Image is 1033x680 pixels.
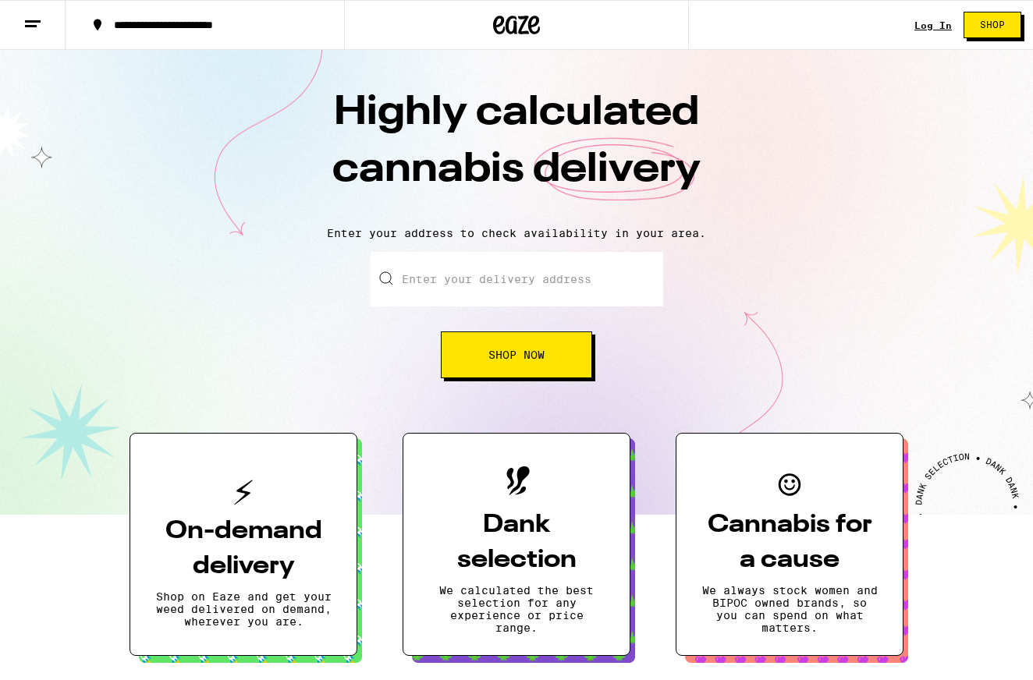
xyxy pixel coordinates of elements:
button: Cannabis for a causeWe always stock women and BIPOC owned brands, so you can spend on what matters. [676,433,903,656]
h1: Highly calculated cannabis delivery [243,85,790,214]
p: Shop on Eaze and get your weed delivered on demand, wherever you are. [155,590,332,628]
p: We calculated the best selection for any experience or price range. [428,584,605,634]
p: We always stock women and BIPOC owned brands, so you can spend on what matters. [701,584,878,634]
a: Log In [914,20,952,30]
button: Shop Now [441,331,592,378]
p: Enter your address to check availability in your area. [16,227,1017,239]
button: Shop [964,12,1021,38]
a: Shop [952,12,1033,38]
h3: Dank selection [428,508,605,578]
input: Enter your delivery address [371,252,663,306]
h3: Cannabis for a cause [701,508,878,578]
span: Shop Now [488,349,545,360]
button: Dank selectionWe calculated the best selection for any experience or price range. [403,433,630,656]
span: Shop [980,20,1005,30]
button: On-demand deliveryShop on Eaze and get your weed delivered on demand, wherever you are. [130,433,357,656]
h3: On-demand delivery [155,514,332,584]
